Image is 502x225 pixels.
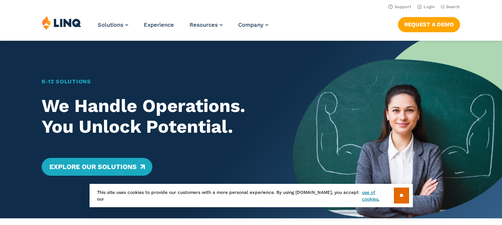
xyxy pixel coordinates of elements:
h2: We Handle Operations. You Unlock Potential. [42,96,272,137]
a: Experience [144,21,174,28]
a: Company [238,21,268,28]
nav: Primary Navigation [98,16,268,40]
span: Solutions [98,21,123,28]
a: use of cookies. [362,189,393,202]
img: Home Banner [293,41,502,218]
button: Open Search Bar [441,4,460,10]
img: LINQ | K‑12 Software [42,16,81,30]
nav: Button Navigation [398,16,460,32]
a: Support [388,4,411,9]
span: Company [238,21,263,28]
a: Login [417,4,435,9]
a: Solutions [98,21,128,28]
a: Request a Demo [398,17,460,32]
a: Resources [190,21,223,28]
div: This site uses cookies to provide our customers with a more personal experience. By using [DOMAIN... [90,184,413,207]
span: Resources [190,21,218,28]
a: Explore Our Solutions [42,158,152,176]
span: Search [446,4,460,9]
h1: K‑12 Solutions [42,77,272,86]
